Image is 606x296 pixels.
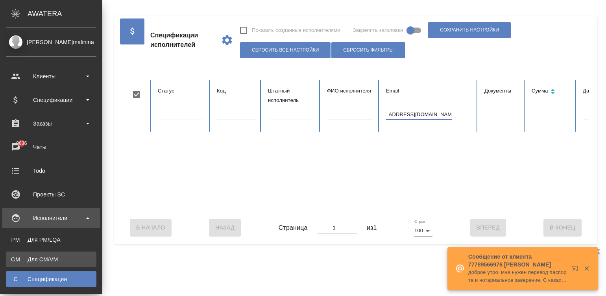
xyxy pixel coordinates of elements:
a: PMДля PM/LQA [6,232,96,248]
button: Сбросить все настройки [240,42,331,58]
div: [PERSON_NAME]malinina [6,38,96,46]
span: Спецификации исполнителей [150,31,214,50]
div: Клиенты [6,70,96,82]
div: Чаты [6,141,96,153]
button: Закрыть [578,265,595,272]
a: ССпецификации [6,271,96,287]
button: Открыть в новой вкладке [567,261,586,279]
div: Код [217,86,255,96]
span: из 1 [367,223,377,233]
div: Спецификации [6,94,96,106]
span: Сбросить все настройки [252,47,319,54]
a: CMДля CM/VM [6,252,96,267]
div: ФИО исполнителя [327,86,373,96]
p: доброе утро. мне нужен перевод паспорта и нотариальное заверение. С казахского на русский. есть возм [468,268,567,284]
span: 9036 [11,139,31,147]
div: Email [386,86,472,96]
a: Проекты SC [2,185,100,204]
button: Сбросить фильтры [331,42,405,58]
div: Заказы [6,118,96,129]
div: Исполнители [6,212,96,224]
div: AWATERA [28,6,102,22]
div: 100 [414,225,432,236]
a: Todo [2,161,100,181]
p: Сообщение от клиента 77789566976 [PERSON_NAME] [468,253,567,268]
span: Сохранить настройки [440,27,499,33]
div: Штатный исполнитель [268,86,314,105]
div: Спецификации [10,275,92,283]
span: Страница [279,223,308,233]
div: Сортировка [532,86,570,98]
div: Для CM/VM [10,255,92,263]
span: Показать созданные исполнителями [252,26,340,34]
span: Сбросить фильтры [343,47,394,54]
div: Проекты SC [6,189,96,200]
div: Документы [484,86,519,96]
label: Строк [414,220,425,224]
div: Todo [6,165,96,177]
button: Сохранить настройки [428,22,511,38]
div: Статус [158,86,204,96]
div: Для PM/LQA [10,236,92,244]
a: 9036Чаты [2,137,100,157]
span: Закрепить заголовки [353,26,403,34]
